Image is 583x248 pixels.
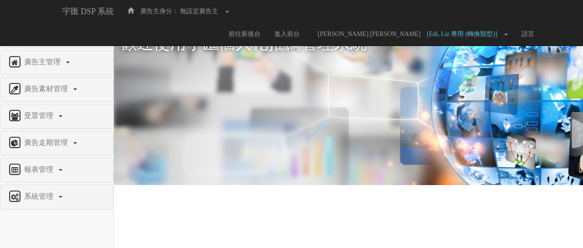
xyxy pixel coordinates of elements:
span: 系統管理 [22,192,58,200]
a: 廣告素材管理 [7,82,106,97]
span: 廣告主身分： [140,8,179,15]
a: 廣告走期管理 [7,136,106,150]
span: 廣告走期管理 [22,139,72,146]
span: 廣告素材管理 [22,85,72,93]
a: 報表管理 [7,163,106,177]
span: [PERSON_NAME].[PERSON_NAME] [313,31,425,37]
a: 系統管理 [7,190,106,204]
span: [Edi, Liz 專用 (轉換類型)] [427,31,502,37]
a: 前往新後台 [222,23,267,46]
a: 語言 [515,23,541,46]
a: 受眾管理 [7,109,106,124]
span: 報表管理 [22,165,58,173]
a: 廣告主管理 [7,55,106,70]
a: [PERSON_NAME].[PERSON_NAME] [Edi, Liz 專用 (轉換類型)] [307,23,515,46]
a: 進入前台 [267,23,307,46]
span: 無設定廣告主 [180,8,218,15]
span: 受眾管理 [22,112,58,119]
span: 廣告主管理 [22,58,65,66]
